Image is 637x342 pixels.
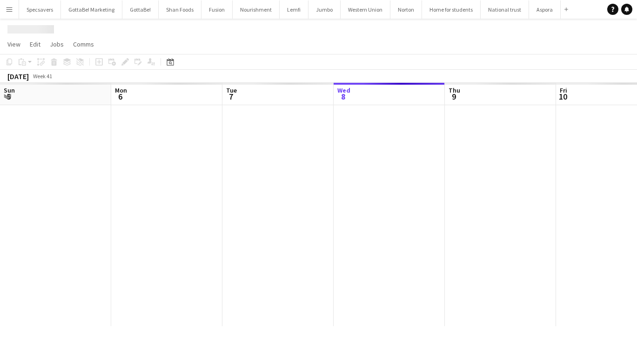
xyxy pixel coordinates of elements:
[201,0,233,19] button: Fusion
[558,91,567,102] span: 10
[50,40,64,48] span: Jobs
[226,86,237,94] span: Tue
[233,0,280,19] button: Nourishment
[114,91,127,102] span: 6
[69,38,98,50] a: Comms
[447,91,460,102] span: 9
[31,73,54,80] span: Week 41
[7,72,29,81] div: [DATE]
[19,0,61,19] button: Specsavers
[422,0,481,19] button: Home for students
[481,0,529,19] button: National trust
[529,0,561,19] button: Aspora
[122,0,159,19] button: GottaBe!
[115,86,127,94] span: Mon
[390,0,422,19] button: Norton
[280,0,308,19] button: Lemfi
[337,86,350,94] span: Wed
[2,91,15,102] span: 5
[4,38,24,50] a: View
[73,40,94,48] span: Comms
[560,86,567,94] span: Fri
[46,38,67,50] a: Jobs
[308,0,341,19] button: Jumbo
[30,40,40,48] span: Edit
[336,91,350,102] span: 8
[341,0,390,19] button: Western Union
[7,40,20,48] span: View
[449,86,460,94] span: Thu
[225,91,237,102] span: 7
[159,0,201,19] button: Shan Foods
[4,86,15,94] span: Sun
[26,38,44,50] a: Edit
[61,0,122,19] button: GottaBe! Marketing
